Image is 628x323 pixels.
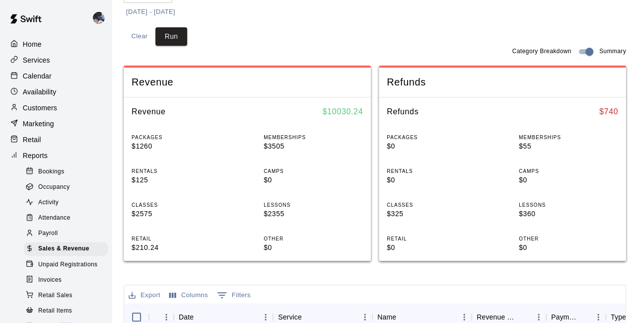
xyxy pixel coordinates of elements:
[23,119,54,129] p: Marketing
[264,209,363,219] p: $2355
[387,235,486,242] p: RETAIL
[264,141,363,152] p: $3505
[387,175,486,185] p: $0
[519,235,618,242] p: OTHER
[387,167,486,175] p: RENTALS
[132,134,231,141] p: PACKAGES
[23,103,57,113] p: Customers
[132,141,231,152] p: $1260
[24,272,112,288] a: Invoices
[93,12,105,24] img: Kevin Chandler
[38,213,70,223] span: Attendance
[132,175,231,185] p: $125
[8,53,104,68] a: Services
[214,287,253,303] button: Show filters
[38,275,62,285] span: Invoices
[24,227,108,241] div: Payroll
[24,165,108,179] div: Bookings
[519,167,618,175] p: CAMPS
[264,175,363,185] p: $0
[264,235,363,242] p: OTHER
[519,175,618,185] p: $0
[167,288,210,303] button: Select columns
[23,39,42,49] p: Home
[8,116,104,131] div: Marketing
[24,258,108,272] div: Unpaid Registrations
[132,167,231,175] p: RENTALS
[38,260,97,270] span: Unpaid Registrations
[38,306,72,316] span: Retail Items
[24,288,112,303] a: Retail Sales
[23,87,57,97] p: Availability
[512,47,571,57] span: Category Breakdown
[519,141,618,152] p: $55
[387,209,486,219] p: $325
[24,226,112,242] a: Payroll
[599,47,626,57] span: Summary
[24,180,108,194] div: Occupancy
[8,100,104,115] a: Customers
[23,55,50,65] p: Services
[387,201,486,209] p: CLASSES
[519,242,618,253] p: $0
[24,303,112,319] a: Retail Items
[8,148,104,163] a: Reports
[24,242,108,256] div: Sales & Revenue
[38,182,70,192] span: Occupancy
[24,179,112,195] a: Occupancy
[24,211,108,225] div: Attendance
[387,134,486,141] p: PACKAGES
[132,105,166,118] h6: Revenue
[126,288,163,303] button: Export
[124,27,155,46] button: Clear
[8,84,104,99] a: Availability
[24,242,112,257] a: Sales & Revenue
[24,289,108,303] div: Retail Sales
[599,105,618,118] h6: $ 740
[24,164,112,179] a: Bookings
[132,235,231,242] p: RETAIL
[8,69,104,83] a: Calendar
[8,37,104,52] a: Home
[38,244,89,254] span: Sales & Revenue
[519,209,618,219] p: $360
[323,105,363,118] h6: $ 10030.24
[38,167,65,177] span: Bookings
[8,132,104,147] a: Retail
[24,195,112,211] a: Activity
[132,242,231,253] p: $210.24
[24,304,108,318] div: Retail Items
[132,201,231,209] p: CLASSES
[24,273,108,287] div: Invoices
[24,196,108,210] div: Activity
[264,167,363,175] p: CAMPS
[264,134,363,141] p: MEMBERSHIPS
[91,8,112,28] div: Kevin Chandler
[519,134,618,141] p: MEMBERSHIPS
[24,211,112,226] a: Attendance
[132,209,231,219] p: $2575
[23,135,41,145] p: Retail
[24,257,112,272] a: Unpaid Registrations
[387,76,618,89] span: Refunds
[264,242,363,253] p: $0
[38,198,59,208] span: Activity
[387,141,486,152] p: $0
[387,105,419,118] h6: Refunds
[155,27,187,46] button: Run
[124,4,178,20] button: [DATE] - [DATE]
[38,291,72,301] span: Retail Sales
[264,201,363,209] p: LESSONS
[38,229,58,239] span: Payroll
[387,242,486,253] p: $0
[23,151,48,161] p: Reports
[23,71,52,81] p: Calendar
[132,76,363,89] span: Revenue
